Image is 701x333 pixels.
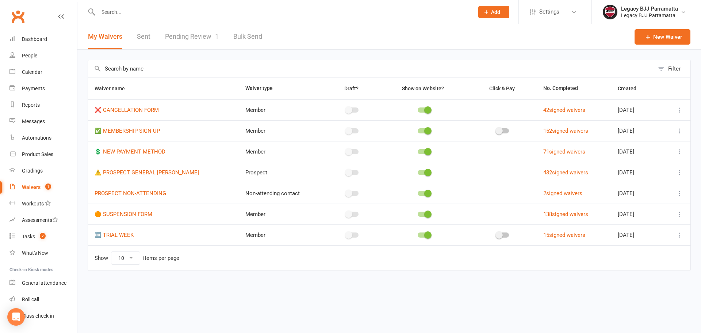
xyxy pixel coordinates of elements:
[611,162,662,183] td: [DATE]
[22,36,47,42] div: Dashboard
[239,224,325,245] td: Member
[621,12,678,19] div: Legacy BJJ Parramatta
[668,64,681,73] div: Filter
[611,99,662,120] td: [DATE]
[95,107,159,113] a: ❌ CANCELLATION FORM
[22,201,44,207] div: Workouts
[611,183,662,204] td: [DATE]
[402,86,444,91] span: Show on Website?
[621,5,678,12] div: Legacy BJJ Parramatta
[611,141,662,162] td: [DATE]
[9,64,77,80] a: Calendar
[22,53,37,58] div: People
[543,148,585,155] a: 71signed waivers
[478,6,509,18] button: Add
[9,113,77,130] a: Messages
[45,183,51,190] span: 1
[603,5,617,19] img: thumb_image1742356836.png
[9,97,77,113] a: Reports
[239,162,325,183] td: Prospect
[239,204,325,224] td: Member
[40,233,46,239] span: 2
[143,255,179,261] div: items per page
[239,120,325,141] td: Member
[611,204,662,224] td: [DATE]
[543,211,588,217] a: 138signed waivers
[9,179,77,196] a: Waivers 1
[489,86,515,91] span: Click & Pay
[537,77,611,99] th: No. Completed
[635,29,690,45] a: New Waiver
[9,146,77,163] a: Product Sales
[9,48,77,64] a: People
[22,69,42,75] div: Calendar
[9,291,77,308] a: Roll call
[9,80,77,97] a: Payments
[22,250,48,256] div: What's New
[491,9,500,15] span: Add
[233,24,262,49] a: Bulk Send
[95,86,133,91] span: Waiver name
[165,24,219,49] a: Pending Review1
[22,168,43,174] div: Gradings
[22,313,54,319] div: Class check-in
[95,251,179,265] div: Show
[543,169,588,176] a: 432signed waivers
[543,128,588,134] a: 152signed waivers
[95,190,166,197] a: PROSPECT NON-ATTENDING
[539,4,559,20] span: Settings
[611,120,662,141] td: [DATE]
[95,128,160,134] a: ✅ MEMBERSHIP SIGN UP
[88,24,122,49] button: My Waivers
[9,308,77,324] a: Class kiosk mode
[22,296,39,302] div: Roll call
[239,183,325,204] td: Non-attending contact
[95,84,133,93] button: Waiver name
[137,24,150,49] a: Sent
[9,228,77,245] a: Tasks 2
[22,135,51,141] div: Automations
[611,224,662,245] td: [DATE]
[95,148,165,155] a: 💲 NEW PAYMENT METHOD
[22,280,66,286] div: General attendance
[9,130,77,146] a: Automations
[22,86,45,91] div: Payments
[7,308,25,326] div: Open Intercom Messenger
[543,107,585,113] a: 42signed waivers
[395,84,452,93] button: Show on Website?
[22,234,35,239] div: Tasks
[543,232,585,238] a: 15signed waivers
[22,102,40,108] div: Reports
[95,169,199,176] a: ⚠️ PROSPECT GENERAL [PERSON_NAME]
[96,7,469,17] input: Search...
[9,212,77,228] a: Assessments
[239,77,325,99] th: Waiver type
[22,118,45,124] div: Messages
[22,184,41,190] div: Waivers
[9,7,27,26] a: Clubworx
[9,163,77,179] a: Gradings
[239,141,325,162] td: Member
[88,60,654,77] input: Search by name
[9,275,77,291] a: General attendance kiosk mode
[654,60,690,77] button: Filter
[239,99,325,120] td: Member
[618,86,644,91] span: Created
[338,84,367,93] button: Draft?
[9,196,77,212] a: Workouts
[344,86,359,91] span: Draft?
[483,84,523,93] button: Click & Pay
[215,33,219,40] span: 1
[95,232,134,238] a: 🆓 TRIAL WEEK
[543,190,582,197] a: 2signed waivers
[618,84,644,93] button: Created
[9,245,77,261] a: What's New
[22,151,53,157] div: Product Sales
[9,31,77,48] a: Dashboard
[22,217,58,223] div: Assessments
[95,211,152,217] a: 🟠 SUSPENSION FORM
